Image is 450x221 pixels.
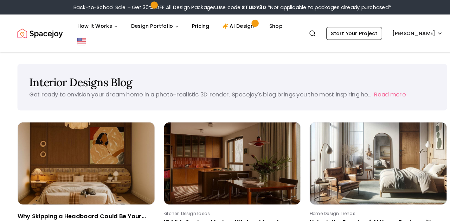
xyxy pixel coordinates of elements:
[210,18,254,32] a: AI Design
[121,18,179,32] button: Design Portfolio
[17,25,61,39] img: Spacejoy Logo
[17,25,61,39] a: Spacejoy
[258,4,379,11] span: *Not applicable to packages already purchased*
[71,4,379,11] div: Back-to-School Sale – Get 30% OFF All Design Packages.
[376,26,433,39] button: [PERSON_NAME]
[17,206,147,214] p: Why Skipping a Headboard Could Be Your Bedroom’s Biggest Design Mistake
[69,18,120,32] button: How It Works
[28,73,422,86] h1: Interior Designs Blog
[300,119,433,198] img: Unlock the Beauty of AI Home Design with Spacejoy
[180,18,208,32] a: Pricing
[159,211,289,220] p: 10 Mid-Century Modern Kitchen Ideas to Inspire Your Next Makeover
[362,87,393,96] button: Read more
[17,14,433,51] nav: Global
[300,204,430,210] p: Home Design Trends
[255,18,279,32] a: Shop
[75,35,83,44] img: United States
[28,87,360,95] p: Get ready to envision your dream home in a photo-realistic 3D render. Spacejoy's blog brings you ...
[210,4,258,11] span: Use code:
[316,26,370,39] a: Start Your Project
[69,18,279,32] nav: Main
[17,119,150,198] img: Why Skipping a Headboard Could Be Your Bedroom’s Biggest Design Mistake
[159,119,291,198] img: 10 Mid-Century Modern Kitchen Ideas to Inspire Your Next Makeover
[300,211,430,220] p: Unlock the Beauty of AI Home Design with Spacejoy
[234,4,258,11] b: STUDY30
[159,204,289,210] p: Kitchen Design Ideas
